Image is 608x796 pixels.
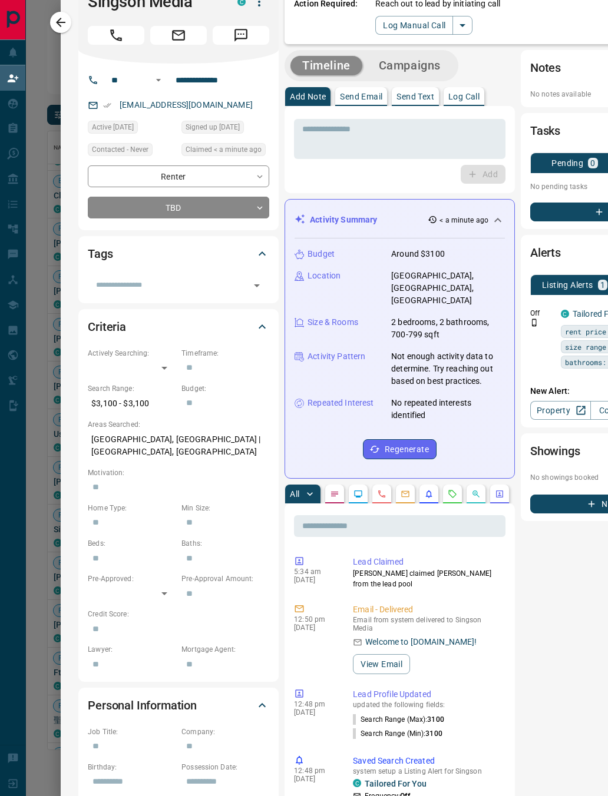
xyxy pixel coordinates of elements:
p: Mortgage Agent: [181,644,269,655]
p: 12:50 pm [294,615,335,623]
svg: Notes [330,489,339,499]
p: Send Email [340,92,382,101]
p: Search Range (Max) : [353,714,444,725]
svg: Opportunities [471,489,481,499]
p: Actively Searching: [88,348,176,359]
p: Motivation: [88,467,269,478]
p: No repeated interests identified [391,397,505,422]
p: 2 bedrooms, 2 bathrooms, 700-799 sqft [391,316,505,341]
div: Fri Sep 12 2025 [181,143,269,160]
svg: Emails [401,489,410,499]
div: split button [375,16,472,35]
input: Choose date [88,772,167,791]
p: Company: [181,727,269,737]
p: Possession Date: [181,762,269,772]
p: Birthday: [88,762,176,772]
p: Pending [551,159,583,167]
button: View Email [353,654,410,674]
h2: Criteria [88,317,126,336]
div: Personal Information [88,691,269,719]
div: TBD [88,197,269,218]
p: Search Range: [88,383,176,394]
p: [DATE] [294,576,335,584]
div: condos.ca [353,779,361,787]
p: Add Note [290,92,326,101]
span: Email [150,26,207,45]
a: [EMAIL_ADDRESS][DOMAIN_NAME] [120,100,253,110]
p: Baths: [181,538,269,549]
p: system setup a Listing Alert for Singson [353,767,501,775]
p: [GEOGRAPHIC_DATA], [GEOGRAPHIC_DATA] | [GEOGRAPHIC_DATA], [GEOGRAPHIC_DATA] [88,430,269,462]
p: Pre-Approved: [88,573,176,584]
h2: Showings [530,442,580,460]
p: Lawyer: [88,644,176,655]
p: Home Type: [88,503,176,513]
svg: Lead Browsing Activity [353,489,363,499]
p: $3,100 - $3,100 [88,394,176,413]
p: < a minute ago [440,215,488,225]
p: Areas Searched: [88,419,269,430]
p: Email - Delivered [353,603,501,616]
div: Mon Sep 08 2025 [181,121,269,137]
svg: Email Verified [103,101,111,110]
p: 12:48 pm [294,700,335,708]
span: Claimed < a minute ago [186,144,262,155]
p: [DATE] [294,708,335,717]
div: condos.ca [561,310,569,318]
p: [DATE] [294,623,335,632]
p: Around $3100 [391,248,445,260]
p: Lead Profile Updated [353,688,501,701]
span: Active [DATE] [92,121,134,133]
p: [PERSON_NAME] claimed [PERSON_NAME] from the lead pool [353,568,501,589]
p: Lead Claimed [353,556,501,568]
p: Job Title: [88,727,176,737]
p: updated the following fields: [353,701,501,709]
svg: Agent Actions [495,489,504,499]
p: [DATE] [294,775,335,783]
a: Tailored For You [365,779,427,788]
span: Signed up [DATE] [186,121,240,133]
p: All [290,490,299,498]
svg: Push Notification Only [530,319,538,327]
p: Send Text [396,92,434,101]
h2: Tags [88,244,113,263]
p: Log Call [448,92,480,101]
p: Search Range (Min) : [353,728,442,739]
h2: Notes [530,58,561,77]
p: Email from system delivered to Singson Media [353,616,501,632]
p: [GEOGRAPHIC_DATA], [GEOGRAPHIC_DATA], [GEOGRAPHIC_DATA] [391,270,505,307]
p: Size & Rooms [308,316,358,329]
p: Beds: [88,538,176,549]
p: Location [308,270,341,282]
p: Welcome to [DOMAIN_NAME]! [365,636,477,648]
p: Activity Summary [310,214,377,226]
button: Log Manual Call [375,16,453,35]
div: Activity Summary< a minute ago [295,209,505,231]
p: Saved Search Created [353,755,501,767]
p: Timeframe: [181,348,269,359]
span: Contacted - Never [92,144,148,155]
h2: Personal Information [88,696,197,715]
span: 3100 [425,729,442,738]
p: 1 [600,281,605,289]
span: Call [88,26,144,45]
h2: Tasks [530,121,560,140]
svg: Requests [448,489,457,499]
div: Criteria [88,313,269,341]
p: Min Size: [181,503,269,513]
p: Credit Score: [88,609,269,619]
div: Renter [88,165,269,187]
p: Repeated Interest [308,397,374,409]
p: Listing Alerts [542,281,593,289]
button: Open [249,277,265,294]
p: 12:48 pm [294,767,335,775]
svg: Calls [377,489,386,499]
a: Property [530,401,591,420]
span: 3100 [427,715,444,724]
button: Timeline [290,56,362,75]
div: Tags [88,240,269,268]
p: Budget: [181,383,269,394]
button: Regenerate [363,439,437,459]
p: Activity Pattern [308,350,365,363]
svg: Listing Alerts [424,489,434,499]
